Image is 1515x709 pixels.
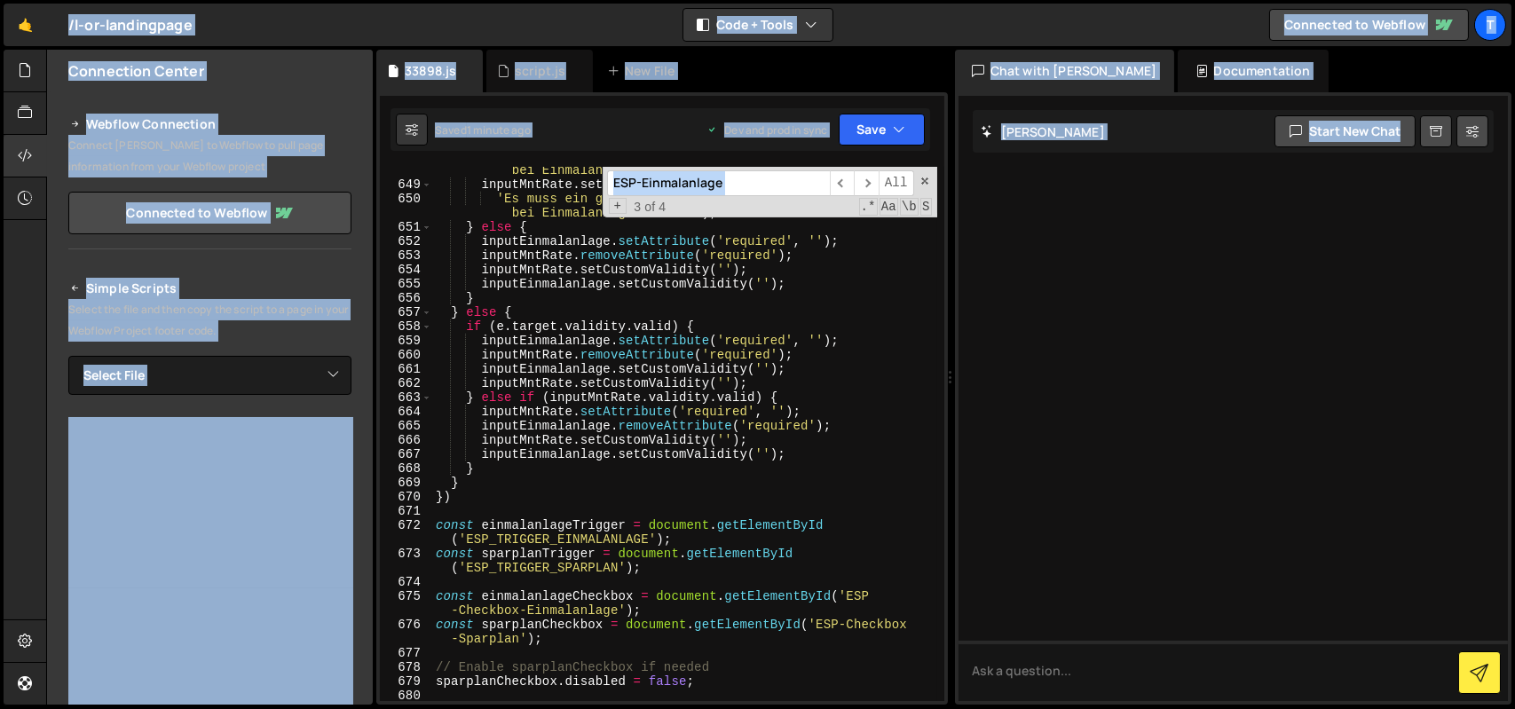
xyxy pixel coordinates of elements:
span: Whole Word Search [900,198,919,216]
div: 673 [380,547,432,575]
span: Alt-Enter [879,170,914,196]
div: New File [607,62,682,80]
p: Select the file and then copy the script to a page in your Webflow Project footer code. [68,299,351,342]
h2: Connection Center [68,61,204,81]
div: 666 [380,433,432,447]
button: Code + Tools [683,9,832,41]
div: 665 [380,419,432,433]
div: 652 [380,234,432,248]
div: 669 [380,476,432,490]
span: ​ [830,170,855,196]
h2: [PERSON_NAME] [982,123,1105,140]
span: Search In Selection [920,198,932,216]
div: 660 [380,348,432,362]
div: 668 [380,461,432,476]
div: script.js [515,62,565,80]
div: Chat with [PERSON_NAME] [955,50,1175,92]
div: 672 [380,518,432,547]
div: 663 [380,390,432,405]
div: 680 [380,689,432,703]
div: Saved [435,122,531,138]
div: 661 [380,362,432,376]
div: 664 [380,405,432,419]
div: 677 [380,646,432,660]
button: Start new chat [1274,115,1416,147]
div: 670 [380,490,432,504]
div: 679 [380,674,432,689]
input: Search for [607,170,830,196]
div: 654 [380,263,432,277]
div: 671 [380,504,432,518]
a: t [1474,9,1506,41]
a: 🤙 [4,4,47,46]
button: Save [839,114,925,146]
div: 662 [380,376,432,390]
span: CaseSensitive Search [880,198,898,216]
div: 650 [380,192,432,220]
div: Documentation [1178,50,1328,92]
div: 656 [380,291,432,305]
div: 676 [380,618,432,646]
div: /l-or-landingpage [68,14,193,35]
p: Connect [PERSON_NAME] to Webflow to pull page information from your Webflow project [68,135,351,177]
div: 653 [380,248,432,263]
div: 659 [380,334,432,348]
div: 667 [380,447,432,461]
div: 655 [380,277,432,291]
a: Connected to Webflow [68,192,351,234]
div: 33898.js [405,62,456,80]
div: 649 [380,177,432,192]
h2: Webflow Connection [68,114,351,135]
div: 657 [380,305,432,319]
span: 3 of 4 [627,200,673,214]
div: 651 [380,220,432,234]
div: Dev and prod in sync [706,122,827,138]
span: ​ [854,170,879,196]
span: RegExp Search [859,198,878,216]
div: 675 [380,589,432,618]
span: Toggle Replace mode [609,198,627,214]
div: 674 [380,575,432,589]
iframe: YouTube video player [68,424,353,584]
div: 1 minute ago [467,122,531,138]
div: 678 [380,660,432,674]
h2: Simple Scripts [68,278,351,299]
div: 658 [380,319,432,334]
a: Connected to Webflow [1269,9,1469,41]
